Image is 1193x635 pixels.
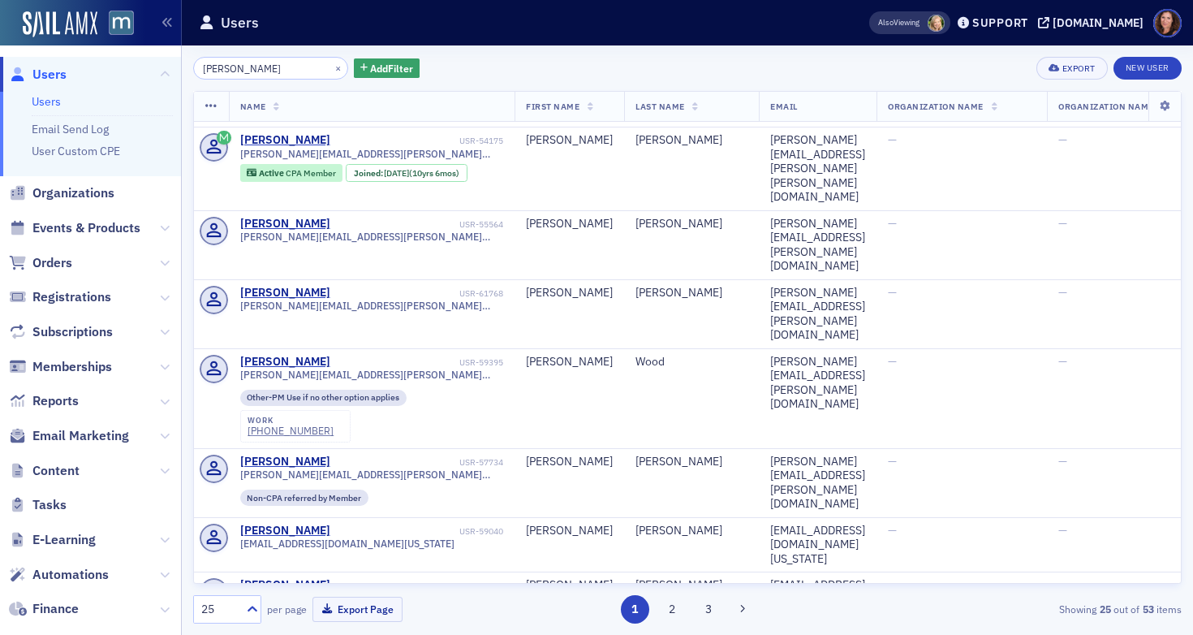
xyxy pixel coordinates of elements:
[635,101,685,112] span: Last Name
[878,17,920,28] span: Viewing
[32,323,113,341] span: Subscriptions
[621,595,649,624] button: 1
[240,148,504,160] span: [PERSON_NAME][EMAIL_ADDRESS][PERSON_NAME][PERSON_NAME][DOMAIN_NAME]
[888,354,897,369] span: —
[354,168,385,179] span: Joined :
[526,355,613,369] div: [PERSON_NAME]
[32,358,112,376] span: Memberships
[9,323,113,341] a: Subscriptions
[9,184,114,202] a: Organizations
[888,285,897,300] span: —
[346,164,467,182] div: Joined: 2015-03-11 00:00:00
[97,11,134,38] a: View Homepage
[9,66,67,84] a: Users
[32,254,72,272] span: Orders
[32,566,109,584] span: Automations
[526,455,613,469] div: [PERSON_NAME]
[9,254,72,272] a: Orders
[770,355,865,412] div: [PERSON_NAME][EMAIL_ADDRESS][PERSON_NAME][DOMAIN_NAME]
[240,133,330,148] a: [PERSON_NAME]
[23,11,97,37] img: SailAMX
[1036,57,1107,80] button: Export
[384,167,409,179] span: [DATE]
[240,217,330,231] a: [PERSON_NAME]
[32,496,67,514] span: Tasks
[770,101,798,112] span: Email
[9,288,111,306] a: Registrations
[770,455,865,512] div: [PERSON_NAME][EMAIL_ADDRESS][PERSON_NAME][DOMAIN_NAME]
[635,455,747,469] div: [PERSON_NAME]
[109,11,134,36] img: SailAMX
[1038,17,1149,28] button: [DOMAIN_NAME]
[1058,523,1067,538] span: —
[1058,132,1067,147] span: —
[240,300,504,312] span: [PERSON_NAME][EMAIL_ADDRESS][PERSON_NAME][DOMAIN_NAME]
[32,600,79,618] span: Finance
[1053,15,1143,30] div: [DOMAIN_NAME]
[1139,602,1156,616] strong: 53
[526,101,579,112] span: First Name
[770,217,865,274] div: [PERSON_NAME][EMAIL_ADDRESS][PERSON_NAME][DOMAIN_NAME]
[1153,9,1182,37] span: Profile
[286,167,336,179] span: CPA Member
[878,17,894,28] div: Also
[9,462,80,480] a: Content
[864,602,1182,616] div: Showing out of items
[333,219,503,230] div: USR-55564
[240,469,504,481] span: [PERSON_NAME][EMAIL_ADDRESS][PERSON_NAME][DOMAIN_NAME]
[312,597,403,622] button: Export Page
[9,219,140,237] a: Events & Products
[240,538,454,550] span: [EMAIL_ADDRESS][DOMAIN_NAME][US_STATE]
[240,231,504,243] span: [PERSON_NAME][EMAIL_ADDRESS][PERSON_NAME][DOMAIN_NAME]
[888,577,897,592] span: —
[384,168,459,179] div: (10yrs 6mos)
[240,355,330,369] a: [PERSON_NAME]
[770,578,865,607] div: [EMAIL_ADDRESS][DOMAIN_NAME]
[526,133,613,148] div: [PERSON_NAME]
[1062,64,1096,73] div: Export
[32,531,96,549] span: E-Learning
[1113,57,1182,80] a: New User
[193,57,348,80] input: Search…
[331,60,346,75] button: ×
[635,286,747,300] div: [PERSON_NAME]
[32,427,129,445] span: Email Marketing
[635,133,747,148] div: [PERSON_NAME]
[240,390,407,406] div: Other-PM Use if no other option applies
[9,427,129,445] a: Email Marketing
[240,286,330,300] a: [PERSON_NAME]
[240,524,330,538] a: [PERSON_NAME]
[240,101,266,112] span: Name
[333,581,503,591] div: USR-59119
[240,455,330,469] a: [PERSON_NAME]
[657,595,686,624] button: 2
[267,602,307,616] label: per page
[9,531,96,549] a: E-Learning
[526,286,613,300] div: [PERSON_NAME]
[526,524,613,538] div: [PERSON_NAME]
[635,217,747,231] div: [PERSON_NAME]
[888,101,984,112] span: Organization Name
[1096,602,1113,616] strong: 25
[9,392,79,410] a: Reports
[972,15,1028,30] div: Support
[248,425,334,437] a: [PHONE_NUMBER]
[1058,354,1067,369] span: —
[770,286,865,343] div: [PERSON_NAME][EMAIL_ADDRESS][PERSON_NAME][DOMAIN_NAME]
[1058,577,1067,592] span: —
[770,524,865,567] div: [EMAIL_ADDRESS][DOMAIN_NAME][US_STATE]
[32,462,80,480] span: Content
[526,578,613,593] div: [PERSON_NAME]
[240,578,330,593] a: [PERSON_NAME]
[526,217,613,231] div: [PERSON_NAME]
[32,288,111,306] span: Registrations
[32,122,109,136] a: Email Send Log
